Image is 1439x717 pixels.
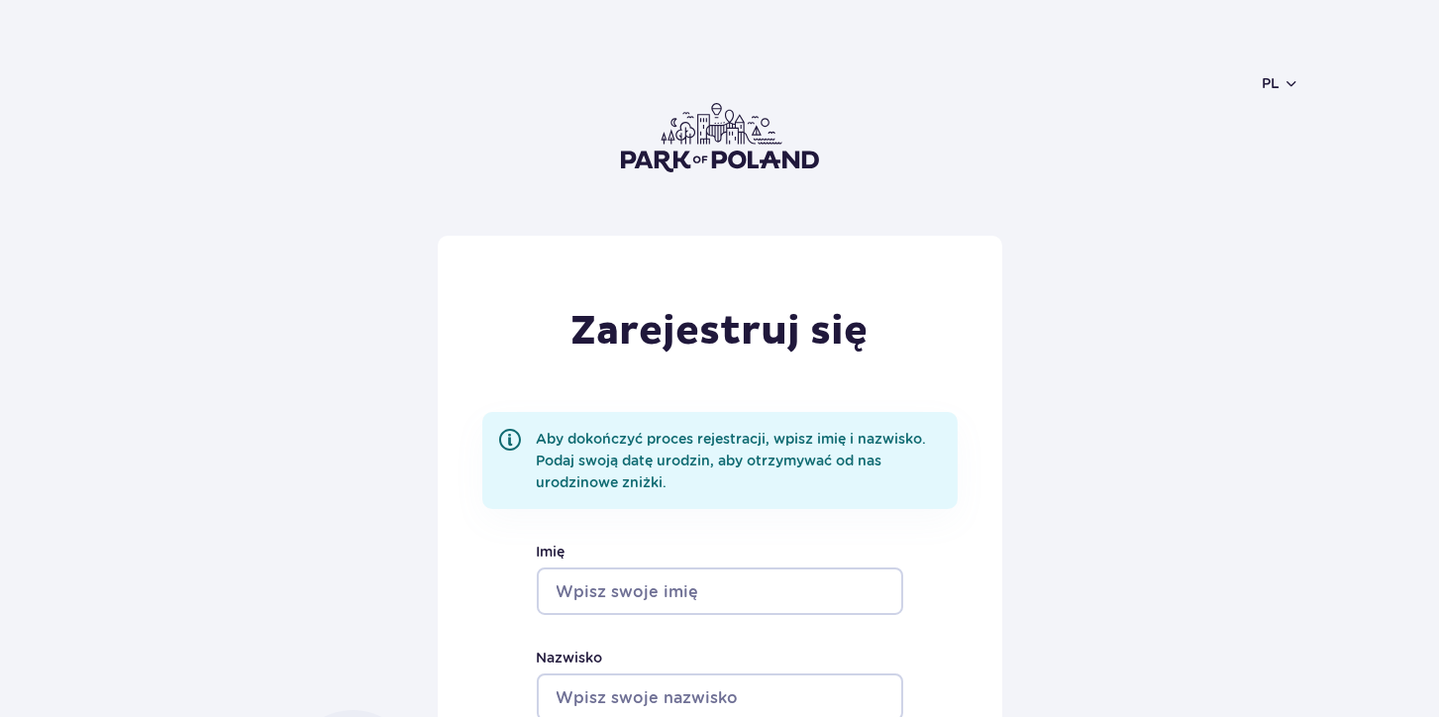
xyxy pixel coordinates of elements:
[537,567,903,615] input: Wpisz swoje imię
[571,307,869,357] h1: Zarejestruj się
[537,541,903,563] label: Imię
[537,647,903,668] label: Nazwisko
[482,412,958,509] div: Aby dokończyć proces rejestracji, wpisz imię i nazwisko. Podaj swoją datę urodzin, aby otrzymywać...
[621,103,819,172] img: Park of Poland logo
[1262,73,1299,93] button: pl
